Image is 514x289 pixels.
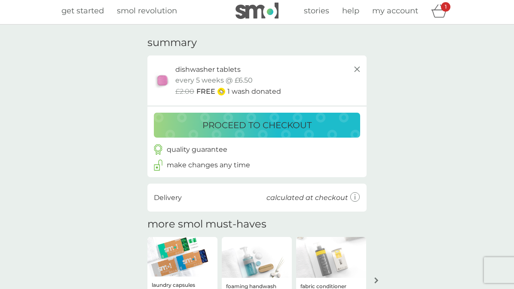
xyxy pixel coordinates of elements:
img: smol [236,3,278,19]
span: smol revolution [117,6,177,15]
div: basket [431,2,453,19]
p: proceed to checkout [202,118,312,132]
p: quality guarantee [167,144,227,155]
p: calculated at checkout [266,192,348,203]
a: get started [61,5,104,17]
p: laundry capsules [152,281,195,289]
a: help [342,5,359,17]
span: FREE [196,86,215,97]
p: every 5 weeks @ £6.50 [175,75,253,86]
span: help [342,6,359,15]
a: stories [304,5,329,17]
p: Delivery [154,192,182,203]
button: proceed to checkout [154,113,360,138]
span: stories [304,6,329,15]
a: my account [372,5,418,17]
span: £2.00 [175,86,194,97]
span: my account [372,6,418,15]
span: get started [61,6,104,15]
h2: more smol must-haves [147,218,266,231]
p: make changes any time [167,160,250,171]
a: smol revolution [117,5,177,17]
h3: summary [147,37,197,49]
p: dishwasher tablets [175,64,241,75]
p: 1 wash donated [227,86,281,97]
